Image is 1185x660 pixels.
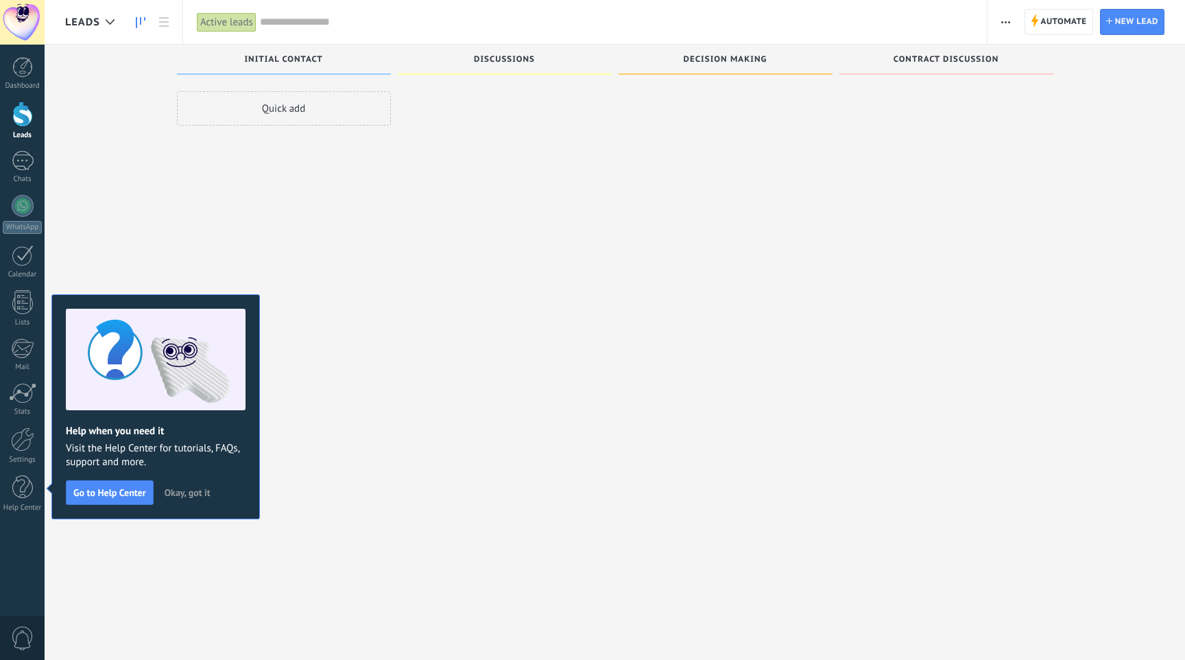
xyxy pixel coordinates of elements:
[3,270,43,279] div: Calendar
[3,131,43,140] div: Leads
[405,55,605,67] div: Discussions
[66,425,246,438] h2: Help when you need it
[1115,10,1158,34] span: New lead
[1100,9,1164,35] a: New lead
[625,55,826,67] div: Decision making
[1041,10,1087,34] span: Automate
[3,175,43,184] div: Chats
[177,91,391,126] div: Quick add
[846,55,1046,67] div: Contract discussion
[3,504,43,512] div: Help Center
[129,9,152,36] a: Leads
[152,9,176,36] a: List
[73,488,146,497] span: Go to Help Center
[3,82,43,91] div: Dashboard
[66,480,154,505] button: Go to Help Center
[3,408,43,416] div: Stats
[894,55,998,64] span: Contract discussion
[197,12,256,32] div: Active leads
[244,55,322,64] span: Initial contact
[184,55,384,67] div: Initial contact
[3,318,43,327] div: Lists
[996,9,1016,35] button: More
[165,488,211,497] span: Okay, got it
[1025,9,1093,35] a: Automate
[3,456,43,464] div: Settings
[158,482,217,503] button: Okay, got it
[65,16,100,29] span: Leads
[66,442,246,469] span: Visit the Help Center for tutorials, FAQs, support and more.
[3,363,43,372] div: Mail
[3,221,42,234] div: WhatsApp
[474,55,535,64] span: Discussions
[684,55,767,64] span: Decision making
